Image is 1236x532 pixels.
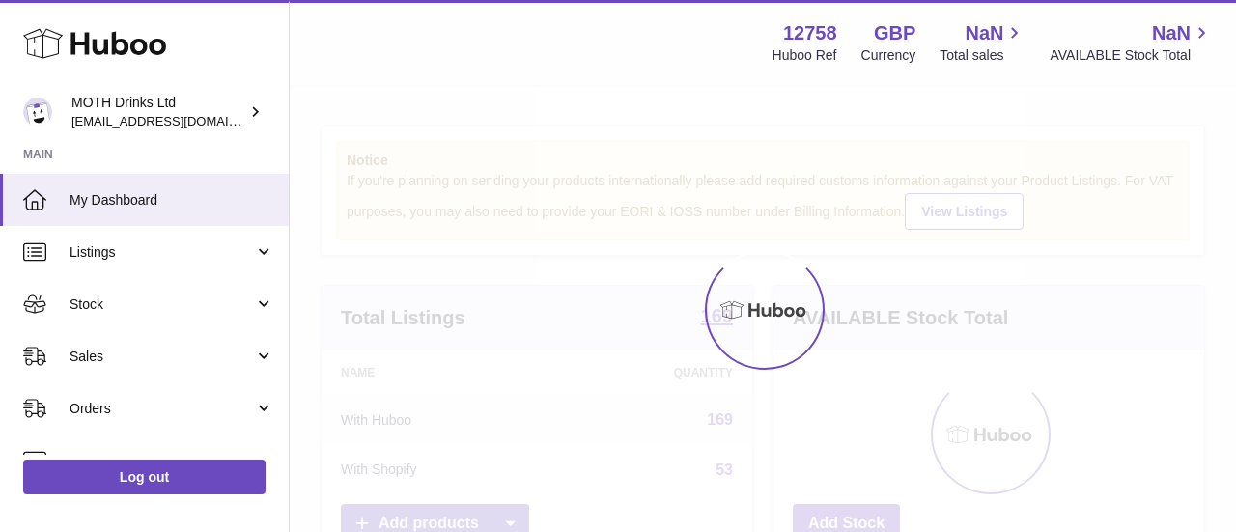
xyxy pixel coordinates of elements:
strong: 12758 [783,20,837,46]
span: My Dashboard [70,191,274,210]
span: Listings [70,243,254,262]
strong: GBP [874,20,915,46]
span: AVAILABLE Stock Total [1050,46,1213,65]
span: Orders [70,400,254,418]
a: Log out [23,460,266,494]
a: NaN Total sales [940,20,1025,65]
img: orders@mothdrinks.com [23,98,52,126]
span: NaN [1152,20,1191,46]
span: Sales [70,348,254,366]
span: [EMAIL_ADDRESS][DOMAIN_NAME] [71,113,284,128]
span: Usage [70,452,274,470]
span: NaN [965,20,1003,46]
a: NaN AVAILABLE Stock Total [1050,20,1213,65]
div: Huboo Ref [772,46,837,65]
div: MOTH Drinks Ltd [71,94,245,130]
div: Currency [861,46,916,65]
span: Stock [70,295,254,314]
span: Total sales [940,46,1025,65]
